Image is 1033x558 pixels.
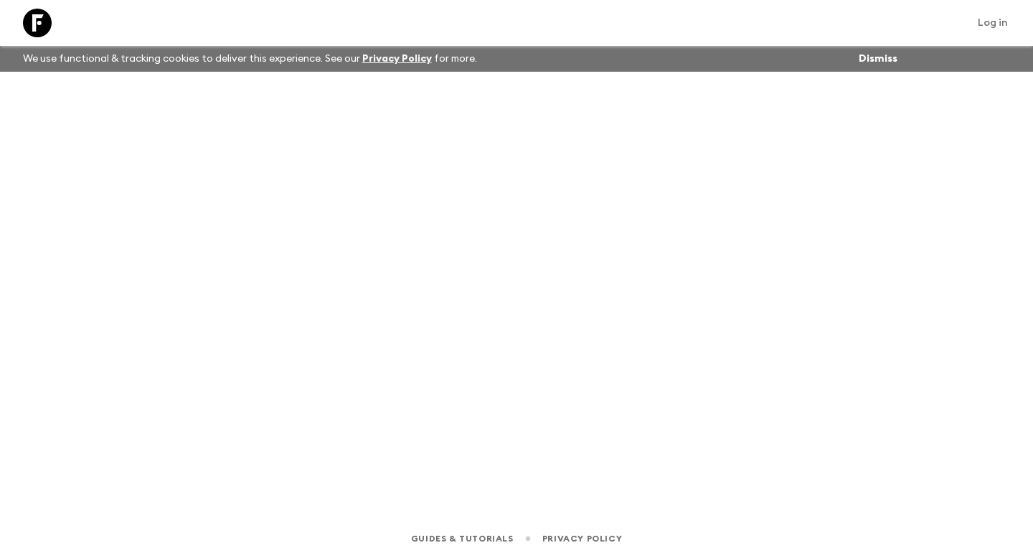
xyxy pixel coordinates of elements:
button: Dismiss [855,49,901,69]
a: Privacy Policy [362,54,432,64]
a: Guides & Tutorials [411,531,514,547]
a: Privacy Policy [542,531,622,547]
p: We use functional & tracking cookies to deliver this experience. See our for more. [17,46,483,72]
a: Log in [970,13,1016,33]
